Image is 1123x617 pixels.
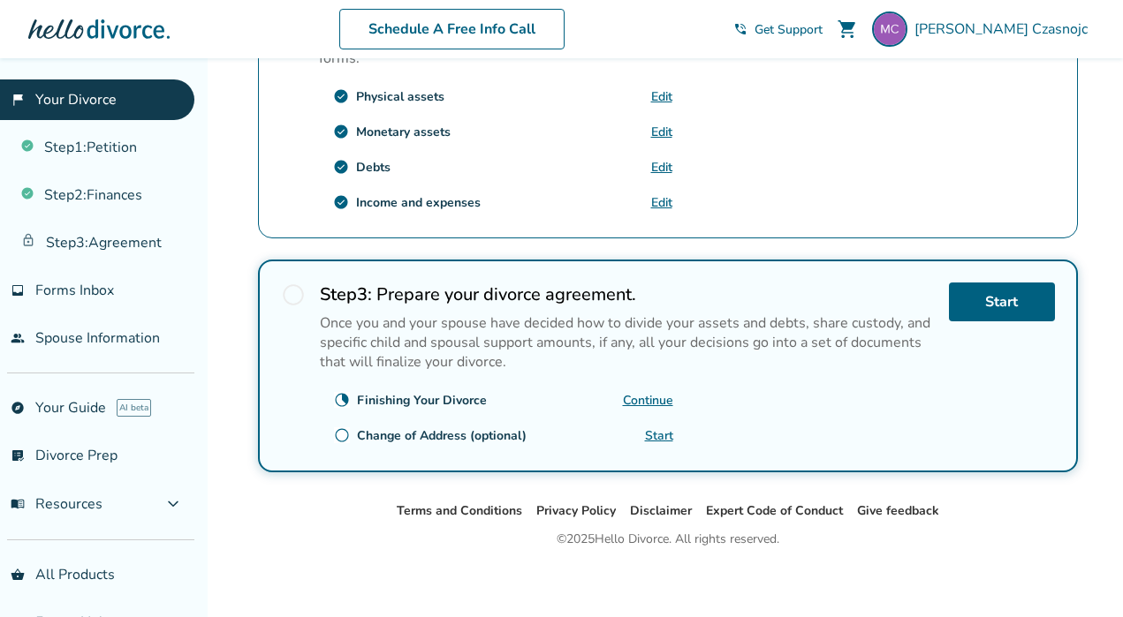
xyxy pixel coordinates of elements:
[11,568,25,582] span: shopping_basket
[651,194,672,211] a: Edit
[117,399,151,417] span: AI beta
[11,497,25,511] span: menu_book
[1035,532,1123,617] iframe: Chat Widget
[11,448,25,463] span: list_alt_check
[11,93,25,107] span: flag_2
[837,19,858,40] span: shopping_cart
[281,282,306,307] span: radio_button_unchecked
[334,427,350,443] span: radio_button_unchecked
[357,392,487,409] div: Finishing Your Divorce
[333,88,349,104] span: check_circle
[872,11,907,47] img: martin_czasnojc@yahoo.com
[397,502,522,519] a: Terms and Conditions
[651,124,672,140] a: Edit
[630,500,692,522] li: Disclaimer
[706,502,843,519] a: Expert Code of Conduct
[163,493,184,515] span: expand_more
[645,427,673,444] a: Start
[651,88,672,105] a: Edit
[755,21,823,38] span: Get Support
[333,194,349,210] span: check_circle
[320,313,935,372] p: Once you and your spouse have decided how to divide your assets and debts, share custody, and spe...
[733,21,823,38] a: phone_in_talkGet Support
[356,124,451,140] div: Monetary assets
[333,159,349,175] span: check_circle
[356,88,444,105] div: Physical assets
[356,194,481,211] div: Income and expenses
[11,283,25,297] span: inbox
[857,500,939,522] li: Give feedback
[733,22,747,36] span: phone_in_talk
[357,427,527,444] div: Change of Address (optional)
[914,19,1095,39] span: [PERSON_NAME] Czasnojc
[11,331,25,345] span: people
[334,392,350,408] span: clock_loader_40
[651,159,672,176] a: Edit
[949,282,1055,321] a: Start
[35,281,114,300] span: Forms Inbox
[333,124,349,139] span: check_circle
[339,9,565,49] a: Schedule A Free Info Call
[536,502,616,519] a: Privacy Policy
[557,529,779,550] div: © 2025 Hello Divorce. All rights reserved.
[11,494,102,514] span: Resources
[320,282,372,306] strong: Step 3 :
[320,282,935,306] h2: Prepare your divorce agreement.
[11,401,25,415] span: explore
[356,159,391,176] div: Debts
[623,392,673,409] a: Continue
